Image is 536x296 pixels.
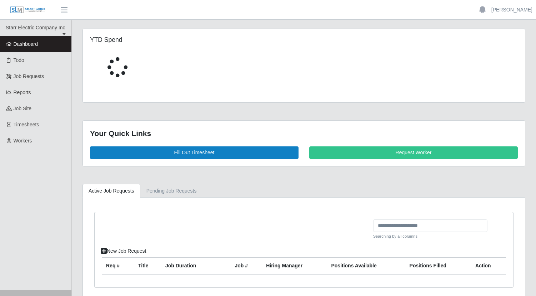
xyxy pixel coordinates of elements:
span: Timesheets [14,122,39,127]
small: Searching by all columns [373,233,487,239]
th: Hiring Manager [262,258,327,275]
span: Dashboard [14,41,38,47]
a: Request Worker [309,146,518,159]
th: Positions Filled [405,258,471,275]
th: Title [134,258,161,275]
a: [PERSON_NAME] [491,6,532,14]
div: Your Quick Links [90,128,518,139]
img: SLM Logo [10,6,46,14]
th: Action [471,258,506,275]
h5: YTD Spend [90,36,225,44]
a: New Job Request [96,245,151,257]
span: Reports [14,89,31,95]
th: Req # [102,258,134,275]
a: Active Job Requests [82,184,140,198]
th: Job Duration [161,258,218,275]
span: job site [14,106,32,111]
th: Job # [230,258,262,275]
span: Workers [14,138,32,144]
span: Job Requests [14,73,44,79]
span: Todo [14,57,24,63]
th: Positions Available [327,258,405,275]
a: Pending Job Requests [140,184,203,198]
a: Fill Out Timesheet [90,146,299,159]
